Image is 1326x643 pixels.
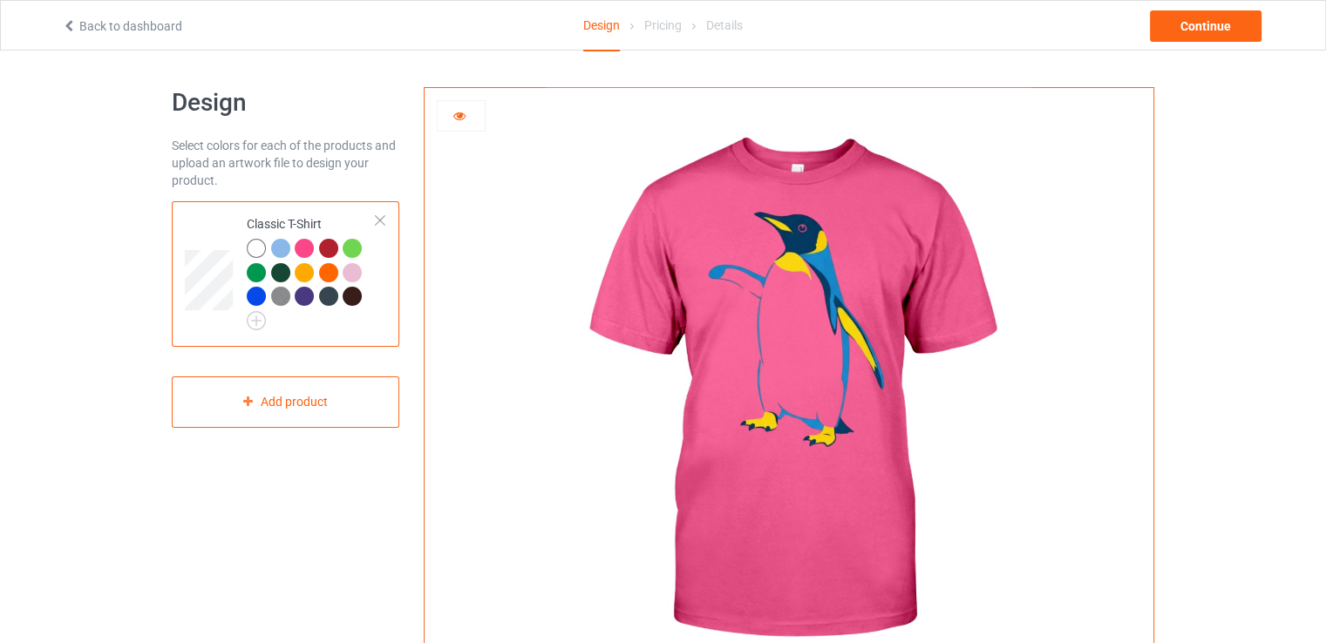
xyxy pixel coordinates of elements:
div: Add product [172,376,399,428]
div: Classic T-Shirt [247,215,377,324]
div: Select colors for each of the products and upload an artwork file to design your product. [172,137,399,189]
div: Details [706,1,743,50]
img: svg+xml;base64,PD94bWwgdmVyc2lvbj0iMS4wIiBlbmNvZGluZz0iVVRGLTgiPz4KPHN2ZyB3aWR0aD0iMjJweCIgaGVpZ2... [247,311,266,330]
div: Classic T-Shirt [172,201,399,347]
a: Back to dashboard [62,19,182,33]
div: Pricing [644,1,682,50]
h1: Design [172,87,399,118]
div: Continue [1150,10,1261,42]
img: heather_texture.png [271,287,290,306]
div: Design [583,1,620,51]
